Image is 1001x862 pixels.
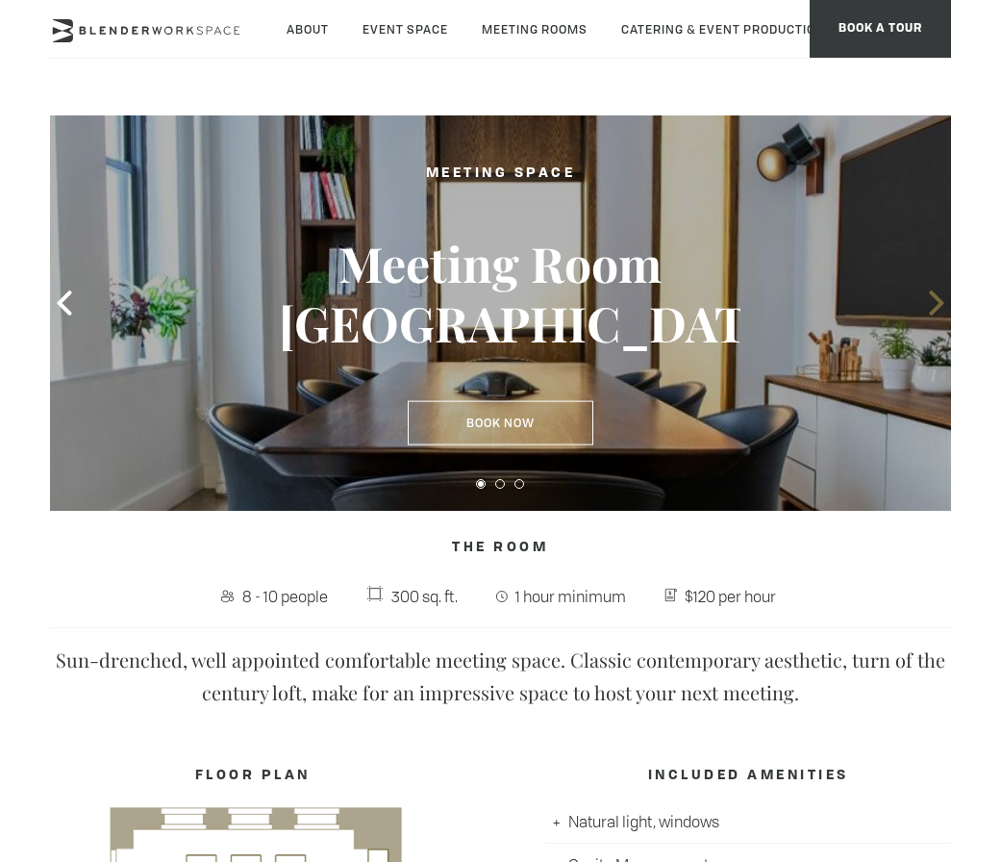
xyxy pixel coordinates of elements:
h4: The Room [50,529,951,566]
a: Book Now [408,401,593,445]
span: 1 hour minimum [511,581,631,612]
h2: Meeting Space [279,162,721,186]
h4: INCLUDED AMENITIES [545,757,951,794]
iframe: Chat Widget [655,616,1001,862]
h4: FLOOR PLAN [50,757,456,794]
span: 8 - 10 people [238,581,333,612]
li: Natural light, windows [545,800,951,844]
p: Sun-drenched, well appointed comfortable meeting space. Classic contemporary aesthetic, turn of t... [50,644,951,709]
h3: Meeting Room [GEOGRAPHIC_DATA] [279,234,721,353]
span: $120 per hour [680,581,781,612]
span: 300 sq. ft. [387,581,463,612]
